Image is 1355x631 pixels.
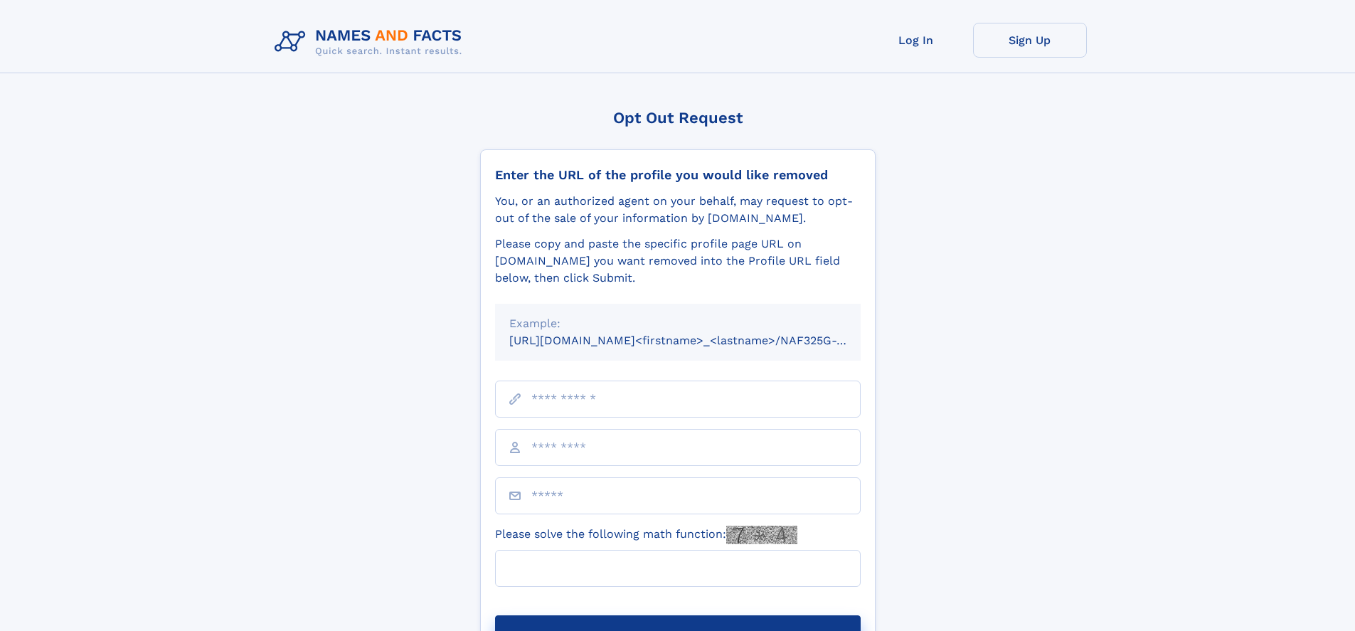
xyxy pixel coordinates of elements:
[973,23,1087,58] a: Sign Up
[495,167,861,183] div: Enter the URL of the profile you would like removed
[480,109,876,127] div: Opt Out Request
[495,235,861,287] div: Please copy and paste the specific profile page URL on [DOMAIN_NAME] you want removed into the Pr...
[495,526,797,544] label: Please solve the following math function:
[509,315,846,332] div: Example:
[269,23,474,61] img: Logo Names and Facts
[509,334,888,347] small: [URL][DOMAIN_NAME]<firstname>_<lastname>/NAF325G-xxxxxxxx
[859,23,973,58] a: Log In
[495,193,861,227] div: You, or an authorized agent on your behalf, may request to opt-out of the sale of your informatio...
